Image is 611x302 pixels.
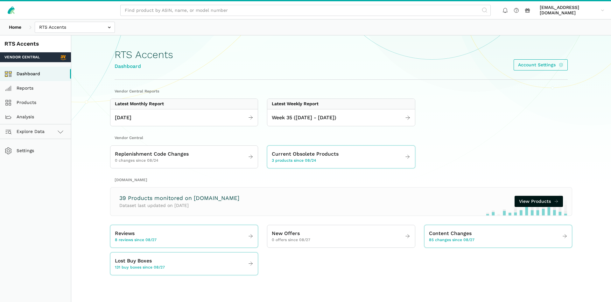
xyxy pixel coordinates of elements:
[540,5,599,16] span: [EMAIL_ADDRESS][DOMAIN_NAME]
[429,237,474,243] span: 85 changes since 08/27
[110,112,258,124] a: [DATE]
[115,158,158,164] span: 0 changes since 08/24
[272,114,336,122] span: Week 35 ([DATE] - [DATE])
[115,237,157,243] span: 8 reviews since 08/27
[115,177,568,183] h2: [DOMAIN_NAME]
[4,22,26,33] a: Home
[429,230,472,238] span: Content Changes
[515,196,563,207] a: View Products
[115,101,164,107] div: Latest Monthly Report
[519,198,551,205] span: View Products
[537,4,607,17] a: [EMAIL_ADDRESS][DOMAIN_NAME]
[4,40,67,48] div: RTS Accents
[267,112,415,124] a: Week 35 ([DATE] - [DATE])
[35,22,115,33] input: RTS Accents
[120,5,491,16] input: Find product by ASIN, name, or model number
[7,128,45,136] span: Explore Data
[115,265,165,270] span: 131 buy boxes since 08/27
[272,101,319,107] div: Latest Weekly Report
[115,89,568,94] h2: Vendor Central Reports
[119,202,239,209] p: Dataset last updated on [DATE]
[425,227,572,245] a: Content Changes 85 changes since 08/27
[110,148,258,166] a: Replenishment Code Changes 0 changes since 08/24
[115,114,131,122] span: [DATE]
[115,135,568,141] h2: Vendor Central
[115,230,135,238] span: Reviews
[272,150,339,158] span: Current Obsolete Products
[119,194,239,202] h3: 39 Products monitored on [DOMAIN_NAME]
[267,227,415,245] a: New Offers 0 offers since 08/27
[272,230,300,238] span: New Offers
[514,59,568,70] a: Account Settings
[267,148,415,166] a: Current Obsolete Products 3 products since 08/24
[115,257,152,265] span: Lost Buy Boxes
[272,237,310,243] span: 0 offers since 08/27
[115,63,173,70] div: Dashboard
[110,255,258,273] a: Lost Buy Boxes 131 buy boxes since 08/27
[115,150,189,158] span: Replenishment Code Changes
[272,158,316,164] span: 3 products since 08/24
[110,227,258,245] a: Reviews 8 reviews since 08/27
[115,49,173,60] h1: RTS Accents
[4,55,40,60] span: Vendor Central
